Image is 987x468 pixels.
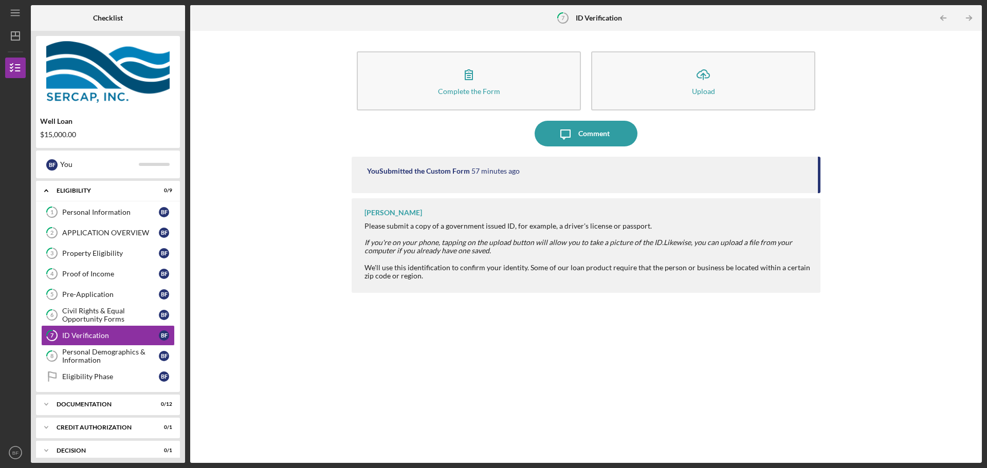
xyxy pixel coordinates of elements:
[41,325,175,346] a: 7ID VerificationBF
[57,401,147,407] div: Documentation
[40,117,176,125] div: Well Loan
[535,121,637,146] button: Comment
[159,248,169,258] div: B F
[62,270,159,278] div: Proof of Income
[50,312,54,319] tspan: 6
[41,243,175,264] a: 3Property EligibilityBF
[57,447,147,454] div: Decision
[364,209,422,217] div: [PERSON_NAME]
[159,289,169,299] div: B F
[159,228,169,238] div: B F
[159,351,169,361] div: B F
[154,401,172,407] div: 0 / 12
[159,269,169,279] div: B F
[364,238,792,255] em: Likewise, you can upload a file from your computer if you already have one saved.
[159,310,169,320] div: B F
[62,348,159,364] div: Personal Demographics & Information
[154,447,172,454] div: 0 / 1
[364,238,664,247] em: If you're on your phone, tapping on the upload button will allow you to take a picture of the ID.
[576,14,622,22] b: ID Verification
[41,284,175,305] a: 5Pre-ApplicationBF
[50,250,53,257] tspan: 3
[46,159,58,171] div: B F
[591,51,815,110] button: Upload
[62,331,159,340] div: ID Verification
[41,366,175,387] a: Eligibility PhaseBF
[57,188,147,194] div: Eligibility
[50,291,53,298] tspan: 5
[561,14,565,21] tspan: 7
[62,208,159,216] div: Personal Information
[60,156,139,173] div: You
[50,271,54,277] tspan: 4
[41,346,175,366] a: 8Personal Demographics & InformationBF
[62,290,159,298] div: Pre-Application
[578,121,610,146] div: Comment
[692,87,715,95] div: Upload
[40,130,176,139] div: $15,000.00
[364,222,810,280] div: Please submit a copy of a government issued ID, for example, a driver's license or passport. We'l...
[471,167,520,175] time: 2025-09-26 17:48
[50,332,54,339] tspan: 7
[367,167,470,175] div: You Submitted the Custom Form
[62,229,159,237] div: APPLICATION OVERVIEW
[62,372,159,381] div: Eligibility Phase
[159,371,169,382] div: B F
[41,264,175,284] a: 4Proof of IncomeBF
[12,450,19,456] text: BF
[159,330,169,341] div: B F
[62,249,159,257] div: Property Eligibility
[50,353,53,360] tspan: 8
[438,87,500,95] div: Complete the Form
[41,222,175,243] a: 2APPLICATION OVERVIEWBF
[41,202,175,222] a: 1Personal InformationBF
[159,207,169,217] div: B F
[50,230,53,236] tspan: 2
[154,424,172,430] div: 0 / 1
[154,188,172,194] div: 0 / 9
[50,209,53,216] tspan: 1
[36,41,180,103] img: Product logo
[41,305,175,325] a: 6Civil Rights & Equal Opportunity FormsBF
[62,307,159,323] div: Civil Rights & Equal Opportunity Forms
[93,14,123,22] b: Checklist
[57,424,147,430] div: CREDIT AUTHORIZATION
[357,51,581,110] button: Complete the Form
[5,442,26,463] button: BF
